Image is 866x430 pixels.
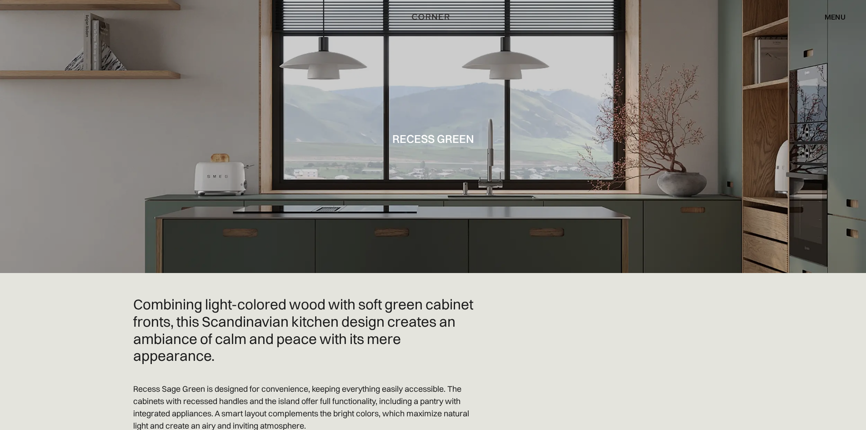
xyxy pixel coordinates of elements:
a: home [401,11,466,23]
h1: Recess Green [392,132,474,145]
div: menu [816,9,846,25]
h2: Combining light-colored wood with soft green cabinet fronts, this Scandinavian kitchen design cre... [133,296,479,364]
div: menu [825,13,846,20]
